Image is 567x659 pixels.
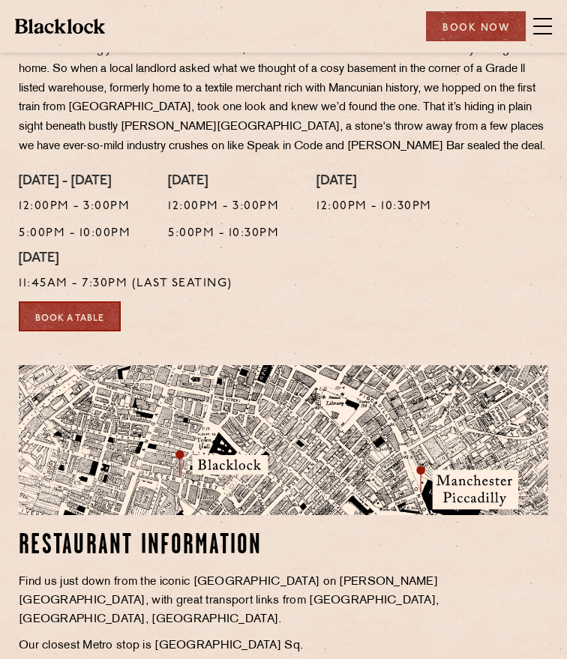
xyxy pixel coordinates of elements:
h4: [DATE] [316,174,432,190]
a: Book a Table [19,301,121,331]
p: For some time now, we’ve held [GEOGRAPHIC_DATA] close to our hearts. Admirers from afar, we’ve lo... [19,21,548,157]
span: Our closest Metro stop is [GEOGRAPHIC_DATA] Sq. [19,640,303,652]
p: 5:00pm - 10:00pm [19,224,130,244]
h4: [DATE] [168,174,279,190]
p: 12:00pm - 3:00pm [168,197,279,217]
img: svg%3E [477,395,567,545]
h4: [DATE] [19,251,232,268]
p: 5:00pm - 10:30pm [168,224,279,244]
span: Find us just down from the iconic [GEOGRAPHIC_DATA] on [PERSON_NAME][GEOGRAPHIC_DATA], with great... [19,577,439,625]
img: BL_Textured_Logo-footer-cropped.svg [15,19,105,34]
p: 12:00pm - 10:30pm [316,197,432,217]
h2: Restaurant Information [19,532,337,562]
p: 11:45am - 7:30pm (Last Seating) [19,274,232,294]
div: Book Now [426,11,526,41]
p: 12:00pm - 3:00pm [19,197,130,217]
h4: [DATE] - [DATE] [19,174,130,190]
